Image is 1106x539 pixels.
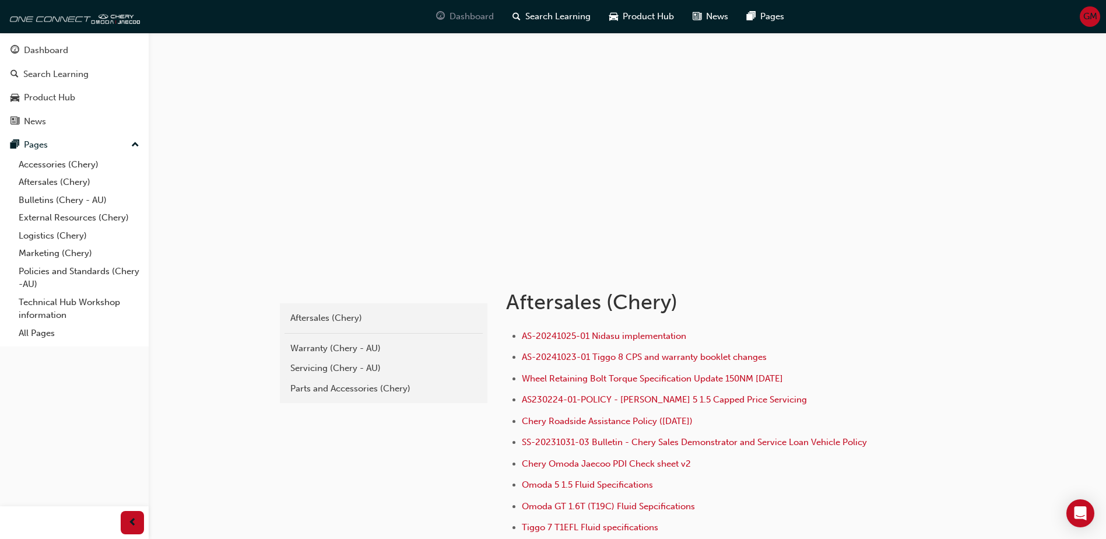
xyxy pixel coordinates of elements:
a: Tiggo 7 T1EFL Fluid specifications [522,522,658,533]
a: news-iconNews [683,5,738,29]
a: Technical Hub Workshop information [14,293,144,324]
a: Policies and Standards (Chery -AU) [14,262,144,293]
a: AS-20241025-01 Nidasu implementation [522,331,686,341]
button: GM [1080,6,1100,27]
span: guage-icon [10,45,19,56]
div: Open Intercom Messenger [1066,499,1094,527]
span: car-icon [609,9,618,24]
a: guage-iconDashboard [427,5,503,29]
span: GM [1083,10,1097,23]
span: Search Learning [525,10,591,23]
span: Product Hub [623,10,674,23]
span: up-icon [131,138,139,153]
span: pages-icon [747,9,756,24]
span: search-icon [512,9,521,24]
a: Wheel Retaining Bolt Torque Specification Update 150NM [DATE] [522,373,783,384]
div: Aftersales (Chery) [290,311,477,325]
span: prev-icon [128,516,137,530]
a: Chery Omoda Jaecoo PDI Check sheet v2 [522,459,691,469]
h1: Aftersales (Chery) [506,289,889,315]
img: oneconnect [6,5,140,28]
button: DashboardSearch LearningProduct HubNews [5,37,144,134]
a: Servicing (Chery - AU) [285,358,483,379]
div: Product Hub [24,91,75,104]
span: News [706,10,728,23]
span: news-icon [693,9,701,24]
a: Bulletins (Chery - AU) [14,191,144,209]
div: Search Learning [23,68,89,81]
a: AS-20241023-01 Tiggo 8 CPS and warranty booklet changes [522,352,767,362]
a: Omoda GT 1.6T (T19C) Fluid Sepcifications [522,501,695,512]
span: search-icon [10,69,19,80]
a: AS230224-01-POLICY - [PERSON_NAME] 5 1.5 Capped Price Servicing [522,394,807,405]
a: Aftersales (Chery) [14,173,144,191]
div: News [24,115,46,128]
a: Logistics (Chery) [14,227,144,245]
a: All Pages [14,324,144,342]
a: Dashboard [5,40,144,61]
a: search-iconSearch Learning [503,5,600,29]
span: Dashboard [450,10,494,23]
div: Servicing (Chery - AU) [290,362,477,375]
a: Accessories (Chery) [14,156,144,174]
a: SS-20231031-03 Bulletin - Chery Sales Demonstrator and Service Loan Vehicle Policy [522,437,867,447]
span: pages-icon [10,140,19,150]
a: Aftersales (Chery) [285,308,483,328]
a: pages-iconPages [738,5,793,29]
span: news-icon [10,117,19,127]
a: car-iconProduct Hub [600,5,683,29]
a: Omoda 5 1.5 Fluid Specifications [522,480,653,490]
div: Warranty (Chery - AU) [290,342,477,355]
div: Dashboard [24,44,68,57]
a: External Resources (Chery) [14,209,144,227]
a: Product Hub [5,87,144,108]
button: Pages [5,134,144,156]
span: Pages [760,10,784,23]
a: Warranty (Chery - AU) [285,338,483,359]
span: guage-icon [436,9,445,24]
a: Marketing (Chery) [14,244,144,262]
a: Chery Roadside Assistance Policy ([DATE]) [522,416,693,426]
div: Parts and Accessories (Chery) [290,382,477,395]
div: Pages [24,138,48,152]
span: car-icon [10,93,19,103]
a: Search Learning [5,64,144,85]
a: Parts and Accessories (Chery) [285,379,483,399]
a: News [5,111,144,132]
